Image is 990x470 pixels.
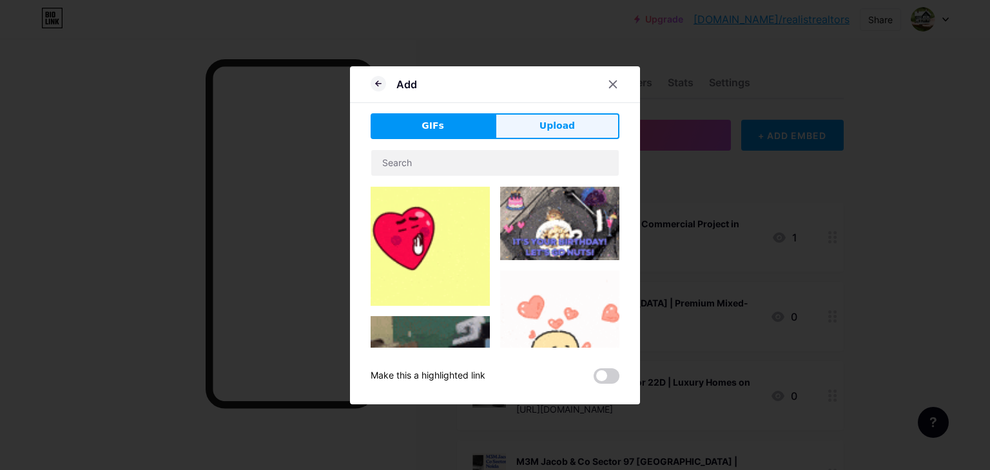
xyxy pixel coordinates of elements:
[371,316,490,465] img: Gihpy
[371,187,490,306] img: Gihpy
[371,150,619,176] input: Search
[396,77,417,92] div: Add
[371,113,495,139] button: GIFs
[500,187,619,261] img: Gihpy
[495,113,619,139] button: Upload
[371,368,485,384] div: Make this a highlighted link
[500,270,619,390] img: Gihpy
[539,119,575,133] span: Upload
[422,119,444,133] span: GIFs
